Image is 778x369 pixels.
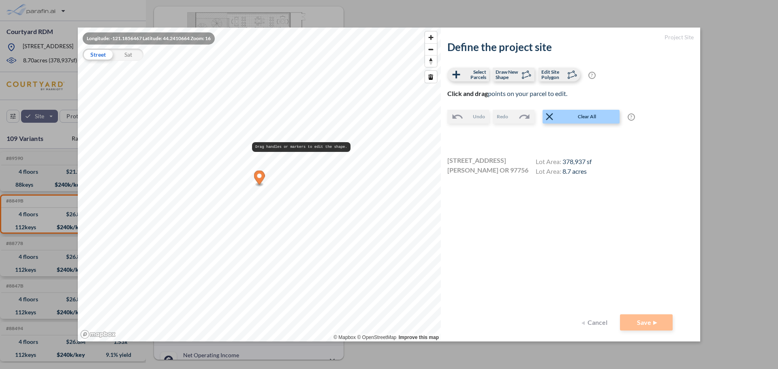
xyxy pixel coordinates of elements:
button: Zoom in [425,32,437,43]
button: Clear All [543,110,620,124]
span: Draw New Shape [496,69,519,80]
span: ? [628,113,635,121]
button: Remove the selected node [425,71,437,83]
span: [PERSON_NAME] OR 97756 [447,166,528,176]
span: [STREET_ADDRESS] [447,156,506,166]
span: Clear All [556,113,619,121]
a: Mapbox [333,335,356,340]
span: Redo [497,113,508,121]
span: Reset bearing to north [425,55,437,67]
b: Click and drag [447,90,488,97]
div: Longitude: -121.1856467 Latitude: 44.2410664 Zoom: 16 [83,32,215,45]
div: Map marker [254,171,265,187]
span: 378,937 sf [562,158,592,165]
span: 8.7 acres [562,167,587,175]
a: OpenStreetMap [357,335,396,340]
pre: Drag handles or markers to edit the shape. [252,142,351,152]
button: Undo [447,110,489,124]
h4: Lot Area: [536,167,592,177]
button: Save [620,314,673,331]
button: Zoom out [425,43,437,55]
span: points on your parcel to edit. [447,90,567,97]
a: Improve this map [399,335,439,340]
span: Select Parcels [462,69,486,80]
h2: Define the project site [447,41,694,53]
span: ? [588,72,596,79]
button: Reset bearing to north [425,55,437,67]
span: Edit Site Polygon [541,69,565,80]
canvas: Map [78,28,441,341]
span: Undo [473,113,485,121]
h4: Lot Area: [536,158,592,167]
span: Zoom out [425,44,437,55]
button: Cancel [579,314,612,331]
button: Redo [493,110,534,124]
h5: Project Site [447,34,694,41]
